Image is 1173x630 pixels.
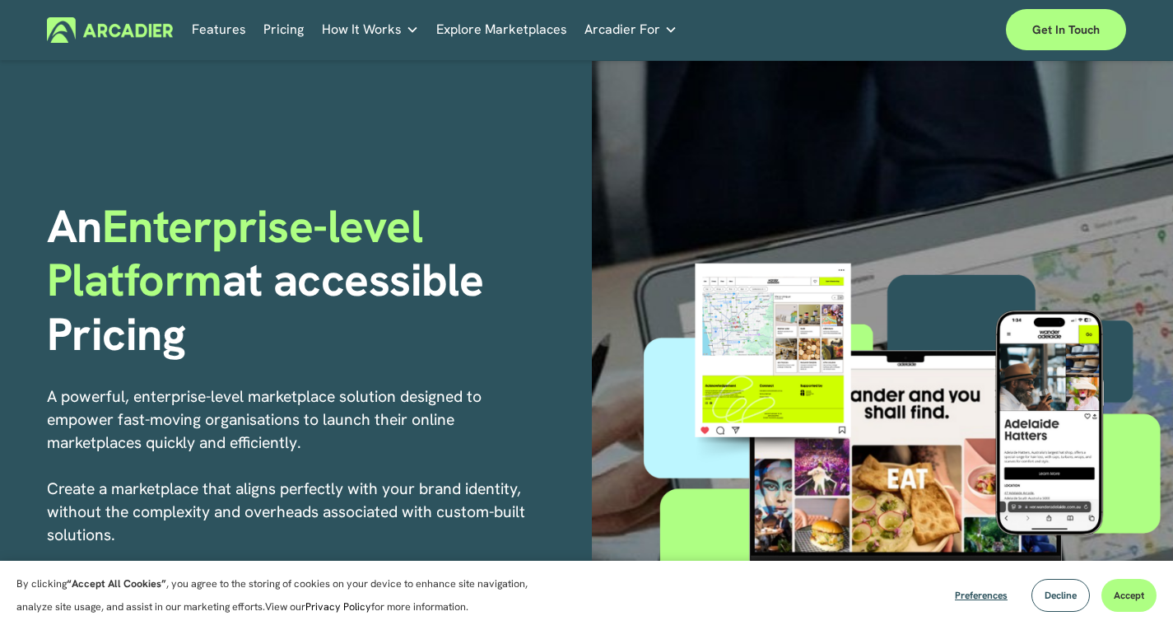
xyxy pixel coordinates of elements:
[1006,9,1126,50] a: Get in touch
[67,576,166,590] strong: “Accept All Cookies”
[192,17,246,43] a: Features
[47,200,580,362] h1: An at accessible Pricing
[47,17,173,43] img: Arcadier
[1031,579,1090,612] button: Decline
[436,17,567,43] a: Explore Marketplaces
[1101,579,1157,612] button: Accept
[955,589,1008,602] span: Preferences
[584,17,677,43] a: folder dropdown
[305,600,371,614] a: Privacy Policy
[263,17,304,43] a: Pricing
[1045,589,1077,602] span: Decline
[943,579,1020,612] button: Preferences
[1114,589,1144,602] span: Accept
[584,18,660,41] span: Arcadier For
[16,572,552,618] p: By clicking , you agree to the storing of cookies on your device to enhance site navigation, anal...
[47,197,434,310] span: Enterprise-level Platform
[322,18,402,41] span: How It Works
[47,385,535,593] p: A powerful, enterprise-level marketplace solution designed to empower fast-moving organisations t...
[322,17,419,43] a: folder dropdown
